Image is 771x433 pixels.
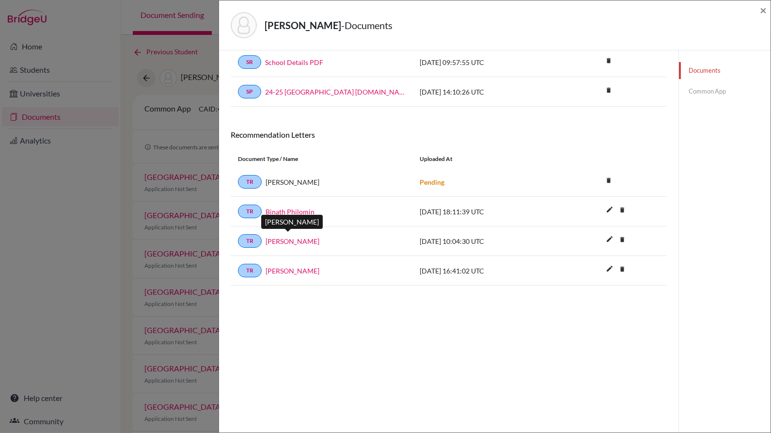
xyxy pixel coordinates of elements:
[266,207,315,217] a: Binath Philomin
[615,262,629,276] i: delete
[265,19,341,31] strong: [PERSON_NAME]
[266,177,319,187] span: [PERSON_NAME]
[615,263,629,276] a: delete
[238,55,261,69] a: SR
[601,175,616,188] a: delete
[760,4,767,16] button: Close
[265,87,405,97] a: 24-25 [GEOGRAPHIC_DATA] [DOMAIN_NAME]_wide
[238,205,262,218] a: TR
[679,62,771,79] a: Documents
[238,234,262,248] a: TR
[679,83,771,100] a: Common App
[601,83,616,97] i: delete
[238,175,262,189] a: TR
[601,203,618,218] button: edit
[615,203,629,217] i: delete
[420,267,484,275] span: [DATE] 16:41:02 UTC
[420,178,444,186] strong: Pending
[601,173,616,188] i: delete
[601,233,618,247] button: edit
[266,266,319,276] a: [PERSON_NAME]
[231,130,667,139] h6: Recommendation Letters
[602,261,617,276] i: edit
[615,232,629,247] i: delete
[341,19,393,31] span: - Documents
[602,202,617,217] i: edit
[420,208,484,216] span: [DATE] 18:11:39 UTC
[238,85,261,98] a: SP
[601,262,618,277] button: edit
[412,155,558,163] div: Uploaded at
[412,57,558,67] div: [DATE] 09:57:55 UTC
[261,215,323,229] div: [PERSON_NAME]
[238,264,262,277] a: TR
[266,236,319,246] a: [PERSON_NAME]
[265,57,323,67] a: School Details PDF
[602,231,617,247] i: edit
[412,87,558,97] div: [DATE] 14:10:26 UTC
[601,84,616,97] a: delete
[231,155,412,163] div: Document Type / Name
[601,53,616,68] i: delete
[601,55,616,68] a: delete
[760,3,767,17] span: ×
[615,204,629,217] a: delete
[615,234,629,247] a: delete
[420,237,484,245] span: [DATE] 10:04:30 UTC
